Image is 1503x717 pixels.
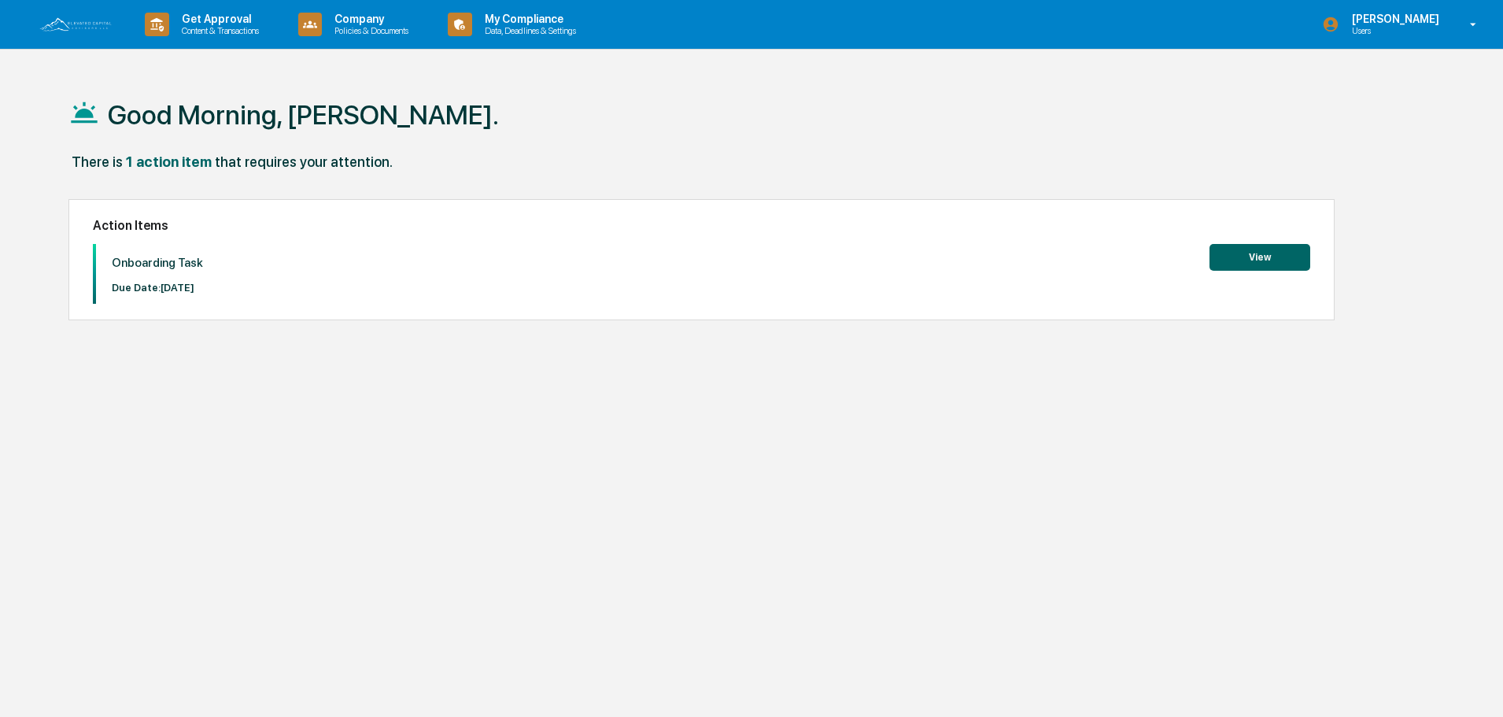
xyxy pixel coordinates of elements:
p: Content & Transactions [169,25,267,36]
h1: Good Morning, [PERSON_NAME]. [108,99,499,131]
p: Data, Deadlines & Settings [472,25,584,36]
div: 1 action item [126,153,212,170]
img: logo [38,16,113,33]
h2: Action Items [93,218,1310,233]
p: Onboarding Task [112,256,203,270]
p: Get Approval [169,13,267,25]
p: Policies & Documents [322,25,416,36]
button: View [1209,244,1310,271]
p: [PERSON_NAME] [1339,13,1447,25]
p: Users [1339,25,1447,36]
div: that requires your attention. [215,153,393,170]
p: Company [322,13,416,25]
p: Due Date: [DATE] [112,282,203,294]
a: View [1209,249,1310,264]
div: There is [72,153,123,170]
p: My Compliance [472,13,584,25]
